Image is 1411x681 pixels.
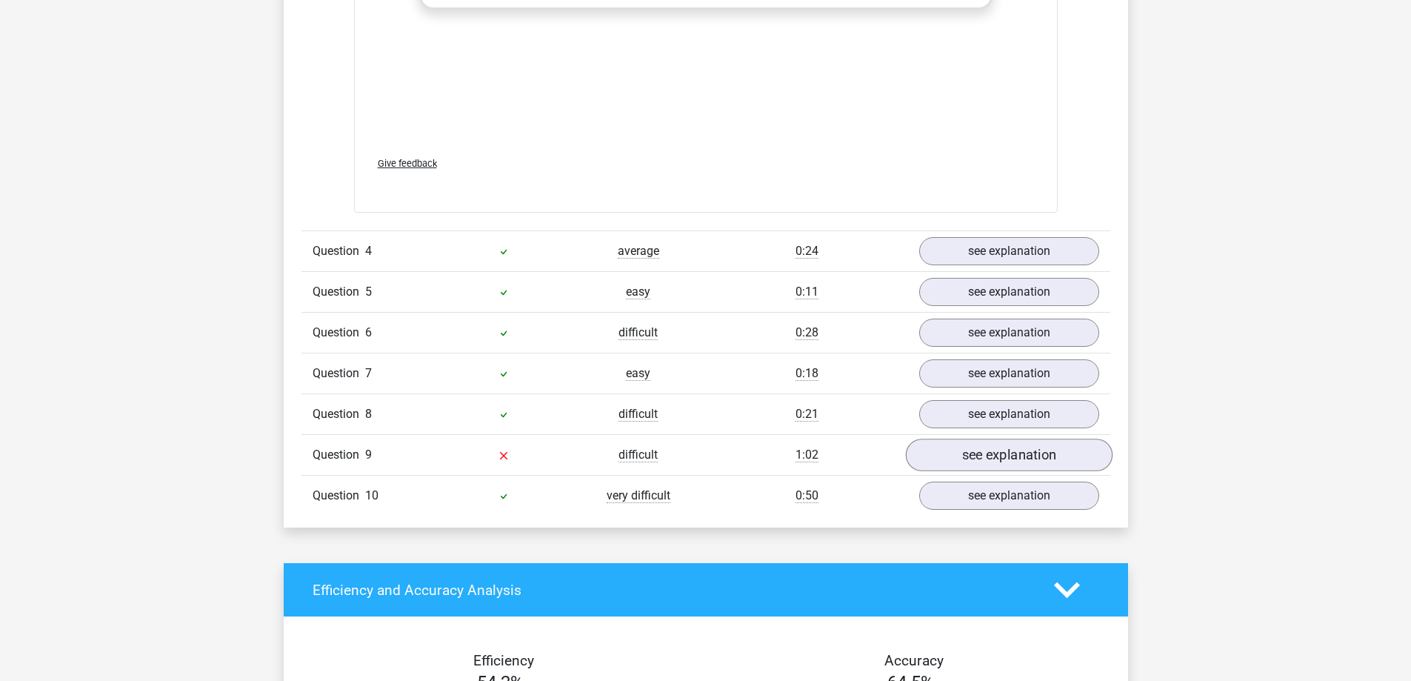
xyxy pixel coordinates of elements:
span: difficult [618,407,658,422]
span: Question [313,446,365,464]
h4: Efficiency [313,652,695,669]
span: 0:11 [795,285,818,299]
span: Question [313,324,365,342]
span: easy [626,285,650,299]
span: 5 [365,285,372,299]
span: 0:28 [795,325,818,340]
a: see explanation [919,319,1099,347]
span: difficult [618,448,658,462]
h4: Accuracy [723,652,1105,669]
span: Question [313,365,365,382]
span: Question [313,283,365,301]
span: 0:21 [795,407,818,422]
span: difficult [618,325,658,340]
span: Give feedback [378,158,437,169]
span: Question [313,487,365,505]
span: average [618,244,659,259]
span: 0:50 [795,488,818,503]
span: 4 [365,244,372,258]
a: see explanation [919,359,1099,388]
span: 7 [365,366,372,380]
span: Question [313,405,365,423]
span: 8 [365,407,372,421]
a: see explanation [919,278,1099,306]
a: see explanation [919,237,1099,265]
span: 1:02 [795,448,818,462]
span: 9 [365,448,372,462]
span: 0:24 [795,244,818,259]
span: easy [626,366,650,381]
a: see explanation [905,439,1112,471]
span: 0:18 [795,366,818,381]
span: very difficult [607,488,670,503]
span: Question [313,242,365,260]
h4: Efficiency and Accuracy Analysis [313,582,1032,599]
a: see explanation [919,400,1099,428]
a: see explanation [919,482,1099,510]
span: 10 [365,488,378,502]
span: 6 [365,325,372,339]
